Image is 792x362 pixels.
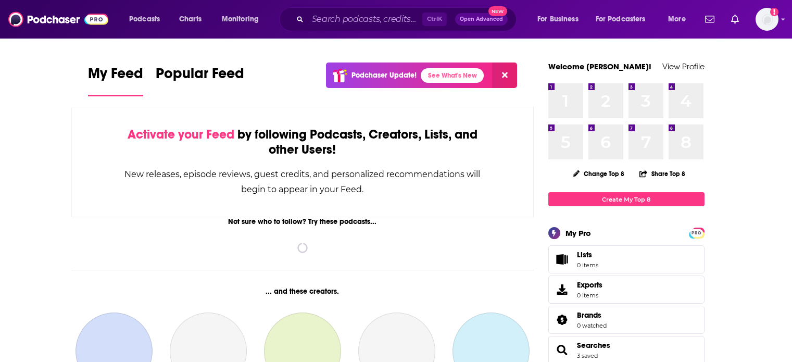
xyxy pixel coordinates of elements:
a: Charts [172,11,208,28]
button: open menu [661,11,699,28]
button: open menu [530,11,592,28]
a: Searches [577,341,610,350]
span: Lists [552,252,573,267]
button: open menu [122,11,173,28]
span: Activate your Feed [128,127,234,142]
div: by following Podcasts, Creators, Lists, and other Users! [124,127,482,157]
span: PRO [690,229,703,237]
span: Lists [577,250,598,259]
div: ... and these creators. [71,287,534,296]
span: Brands [577,310,601,320]
img: Podchaser - Follow, Share and Rate Podcasts [8,9,108,29]
span: Popular Feed [156,65,244,89]
span: For Podcasters [596,12,646,27]
a: Searches [552,343,573,357]
a: Exports [548,276,705,304]
button: Change Top 8 [567,167,631,180]
span: 0 items [577,292,602,299]
div: Search podcasts, credits, & more... [289,7,526,31]
button: Share Top 8 [639,164,686,184]
a: My Feed [88,65,143,96]
span: Podcasts [129,12,160,27]
a: Show notifications dropdown [727,10,743,28]
img: User Profile [756,8,778,31]
span: Lists [577,250,592,259]
input: Search podcasts, credits, & more... [308,11,422,28]
span: My Feed [88,65,143,89]
a: Brands [552,313,573,327]
span: Brands [548,306,705,334]
a: View Profile [662,61,705,71]
a: Show notifications dropdown [701,10,719,28]
a: Popular Feed [156,65,244,96]
button: open menu [215,11,272,28]
span: Exports [577,280,602,290]
a: PRO [690,229,703,236]
span: New [488,6,507,16]
div: Not sure who to follow? Try these podcasts... [71,217,534,226]
button: open menu [589,11,661,28]
a: See What's New [421,68,484,83]
span: Logged in as kathrynwhite [756,8,778,31]
button: Show profile menu [756,8,778,31]
a: 3 saved [577,352,598,359]
a: Create My Top 8 [548,192,705,206]
a: 0 watched [577,322,607,329]
span: More [668,12,686,27]
div: My Pro [565,228,591,238]
a: Welcome [PERSON_NAME]! [548,61,651,71]
span: For Business [537,12,579,27]
button: Open AdvancedNew [455,13,508,26]
span: Charts [179,12,202,27]
p: Podchaser Update! [351,71,417,80]
span: Monitoring [222,12,259,27]
a: Brands [577,310,607,320]
span: Open Advanced [460,17,503,22]
svg: Add a profile image [770,8,778,16]
span: Ctrl K [422,13,447,26]
span: 0 items [577,261,598,269]
a: Lists [548,245,705,273]
span: Exports [552,282,573,297]
div: New releases, episode reviews, guest credits, and personalized recommendations will begin to appe... [124,167,482,197]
